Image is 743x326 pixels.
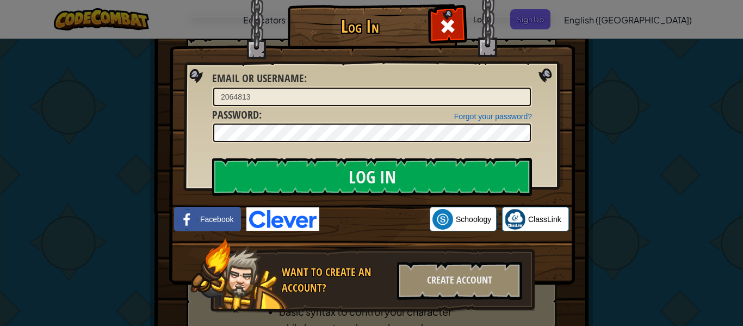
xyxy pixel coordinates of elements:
img: classlink-logo-small.png [505,209,525,230]
span: ClassLink [528,214,561,225]
a: Forgot your password? [454,112,532,121]
div: Create Account [397,262,522,300]
img: facebook_small.png [177,209,197,230]
img: schoology.png [432,209,453,230]
img: clever-logo-blue.png [246,207,319,231]
input: Log In [212,158,532,196]
span: Password [212,107,259,122]
h1: Log In [290,17,429,36]
span: Schoology [456,214,491,225]
label: : [212,107,262,123]
iframe: Sign in with Google Button [319,207,430,231]
span: Email or Username [212,71,304,85]
div: Want to create an account? [282,265,391,296]
span: Facebook [200,214,233,225]
label: : [212,71,307,87]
